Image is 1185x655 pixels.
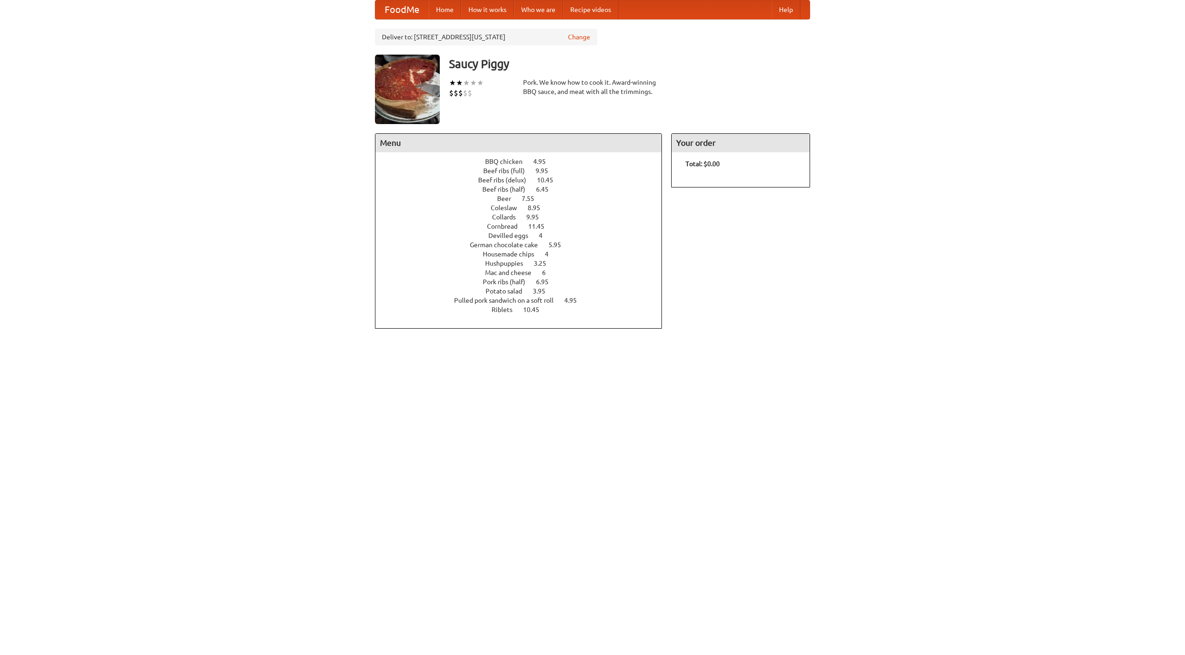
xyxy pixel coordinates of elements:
li: $ [449,88,454,98]
a: Coleslaw 8.95 [491,204,557,212]
a: Riblets 10.45 [492,306,556,313]
span: BBQ chicken [485,158,532,165]
span: Pulled pork sandwich on a soft roll [454,297,563,304]
span: 6 [542,269,555,276]
li: ★ [456,78,463,88]
span: 10.45 [537,176,562,184]
span: German chocolate cake [470,241,547,249]
span: Pork ribs (half) [483,278,535,286]
a: German chocolate cake 5.95 [470,241,578,249]
span: Housemade chips [483,250,543,258]
li: $ [468,88,472,98]
span: 3.95 [533,287,555,295]
span: Devilled eggs [488,232,537,239]
b: Total: $0.00 [686,160,720,168]
h4: Your order [672,134,810,152]
li: $ [458,88,463,98]
a: How it works [461,0,514,19]
span: Hushpuppies [485,260,532,267]
a: Help [772,0,800,19]
a: Beef ribs (delux) 10.45 [478,176,570,184]
a: FoodMe [375,0,429,19]
span: 7.55 [522,195,543,202]
span: 4 [545,250,558,258]
span: 11.45 [528,223,554,230]
span: 9.95 [526,213,548,221]
a: Pork ribs (half) 6.95 [483,278,566,286]
span: Coleslaw [491,204,526,212]
li: ★ [449,78,456,88]
a: Mac and cheese 6 [485,269,563,276]
a: Potato salad 3.95 [486,287,562,295]
span: Riblets [492,306,522,313]
a: Change [568,32,590,42]
span: 5.95 [549,241,570,249]
span: 3.25 [534,260,555,267]
a: BBQ chicken 4.95 [485,158,563,165]
a: Beer 7.55 [497,195,551,202]
a: Beef ribs (full) 9.95 [483,167,565,175]
a: Home [429,0,461,19]
a: Pulled pork sandwich on a soft roll 4.95 [454,297,594,304]
li: ★ [470,78,477,88]
li: $ [454,88,458,98]
span: 10.45 [523,306,549,313]
span: Potato salad [486,287,531,295]
span: Beef ribs (delux) [478,176,536,184]
a: Cornbread 11.45 [487,223,561,230]
span: Beef ribs (half) [482,186,535,193]
a: Beef ribs (half) 6.45 [482,186,566,193]
a: Collards 9.95 [492,213,556,221]
span: Collards [492,213,525,221]
div: Pork. We know how to cook it. Award-winning BBQ sauce, and meat with all the trimmings. [523,78,662,96]
a: Recipe videos [563,0,618,19]
a: Who we are [514,0,563,19]
li: ★ [477,78,484,88]
span: 4 [539,232,552,239]
div: Deliver to: [STREET_ADDRESS][US_STATE] [375,29,597,45]
span: 6.45 [536,186,558,193]
span: 4.95 [564,297,586,304]
span: 9.95 [536,167,557,175]
span: 4.95 [533,158,555,165]
li: ★ [463,78,470,88]
span: 8.95 [528,204,549,212]
h3: Saucy Piggy [449,55,810,73]
h4: Menu [375,134,661,152]
span: 6.95 [536,278,558,286]
span: Beer [497,195,520,202]
span: Beef ribs (full) [483,167,534,175]
li: $ [463,88,468,98]
a: Housemade chips 4 [483,250,566,258]
a: Hushpuppies 3.25 [485,260,563,267]
span: Mac and cheese [485,269,541,276]
img: angular.jpg [375,55,440,124]
span: Cornbread [487,223,527,230]
a: Devilled eggs 4 [488,232,560,239]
